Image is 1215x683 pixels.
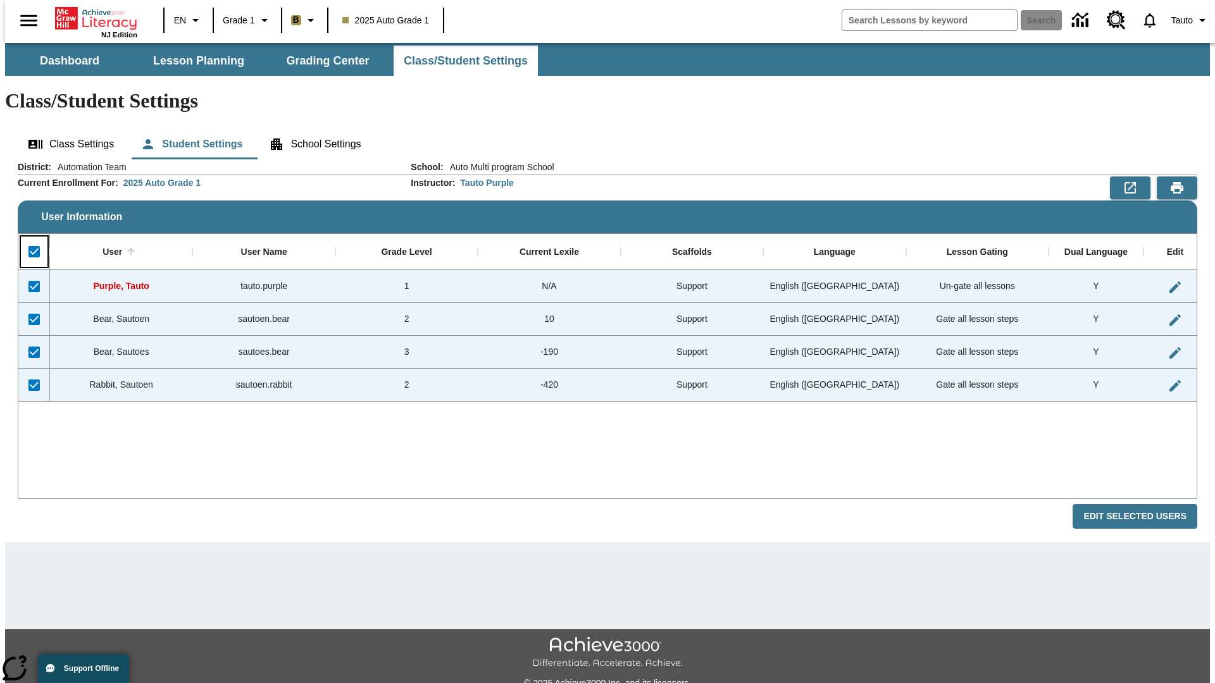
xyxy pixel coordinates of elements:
[1162,307,1188,333] button: Edit User
[478,303,620,336] div: 10
[478,336,620,369] div: -190
[381,247,432,258] div: Grade Level
[18,178,118,188] h2: Current Enrollment For :
[1049,303,1143,336] div: Y
[103,247,122,258] div: User
[18,129,124,159] button: Class Settings
[5,43,1210,76] div: SubNavbar
[1162,373,1188,398] button: Edit User
[174,14,186,27] span: EN
[10,2,47,39] button: Open side menu
[335,303,478,336] div: 2
[241,247,287,258] div: User Name
[1110,176,1150,199] button: Export to CSV
[947,247,1008,258] div: Lesson Gating
[532,637,683,669] img: Achieve3000 Differentiate Accelerate Achieve
[123,176,201,189] div: 2025 Auto Grade 1
[192,270,335,303] div: tauto.purple
[135,46,262,76] button: Lesson Planning
[286,9,323,32] button: Boost Class color is light brown. Change class color
[520,247,579,258] div: Current Lexile
[814,247,856,258] div: Language
[335,369,478,402] div: 2
[478,270,620,303] div: N/A
[763,303,906,336] div: English (US)
[55,6,137,31] a: Home
[223,14,255,27] span: Grade 1
[192,336,335,369] div: sautoes.bear
[763,270,906,303] div: English (US)
[64,664,119,673] span: Support Offline
[411,178,455,188] h2: Instructor :
[1162,340,1188,366] button: Edit User
[293,12,299,28] span: B
[1049,336,1143,369] div: Y
[1064,247,1128,258] div: Dual Language
[265,46,391,76] button: Grading Center
[1157,176,1197,199] button: Print Preview
[906,270,1049,303] div: Un-gate all lessons
[94,347,149,357] span: Bear, Sautoes
[5,46,539,76] div: SubNavbar
[444,161,554,173] span: Auto Multi program School
[1049,369,1143,402] div: Y
[259,129,371,159] button: School Settings
[41,211,122,223] span: User Information
[906,369,1049,402] div: Gate all lesson steps
[38,654,129,683] button: Support Offline
[18,129,1197,159] div: Class/Student Settings
[1073,504,1197,529] button: Edit Selected Users
[5,89,1210,113] h1: Class/Student Settings
[130,129,252,159] button: Student Settings
[94,281,149,291] span: Purple, Tauto
[1064,3,1099,38] a: Data Center
[51,161,127,173] span: Automation Team
[168,9,209,32] button: Language: EN, Select a language
[101,31,137,39] span: NJ Edition
[906,336,1049,369] div: Gate all lesson steps
[1099,3,1133,37] a: Resource Center, Will open in new tab
[763,369,906,402] div: English (US)
[621,270,763,303] div: Support
[672,247,712,258] div: Scaffolds
[192,303,335,336] div: sautoen.bear
[1162,274,1188,300] button: Edit User
[1167,247,1183,258] div: Edit
[763,336,906,369] div: English (US)
[55,4,137,39] div: Home
[460,176,514,189] div: Tauto Purple
[342,14,430,27] span: 2025 Auto Grade 1
[1171,14,1193,27] span: Tauto
[18,161,1197,529] div: User Information
[90,379,153,390] span: Rabbit, Sautoen
[1049,270,1143,303] div: Y
[18,162,51,173] h2: District :
[906,303,1049,336] div: Gate all lesson steps
[478,369,620,402] div: -420
[192,369,335,402] div: sautoen.rabbit
[335,270,478,303] div: 1
[335,336,478,369] div: 3
[842,10,1017,30] input: search field
[218,9,277,32] button: Grade: Grade 1, Select a grade
[411,162,443,173] h2: School :
[1133,4,1166,37] a: Notifications
[6,46,133,76] button: Dashboard
[394,46,538,76] button: Class/Student Settings
[1166,9,1215,32] button: Profile/Settings
[621,303,763,336] div: Support
[621,336,763,369] div: Support
[93,314,149,324] span: Bear, Sautoen
[621,369,763,402] div: Support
